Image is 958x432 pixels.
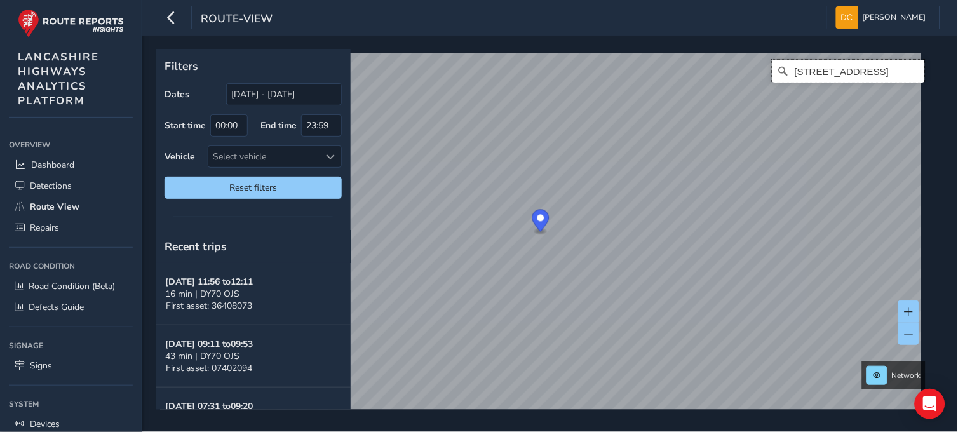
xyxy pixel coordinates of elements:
span: Defects Guide [29,301,84,313]
a: Dashboard [9,154,133,175]
span: Recent trips [165,239,227,254]
span: Repairs [30,222,59,234]
span: Road Condition (Beta) [29,280,115,292]
label: Dates [165,88,189,100]
div: Map marker [532,210,550,236]
div: Select vehicle [208,146,320,167]
span: Route View [30,201,79,213]
a: Route View [9,196,133,217]
div: Overview [9,135,133,154]
label: Vehicle [165,151,195,163]
span: route-view [201,11,273,29]
span: 43 min | DY70 OJS [165,350,239,362]
label: End time [260,119,297,132]
label: Start time [165,119,206,132]
a: Repairs [9,217,133,238]
button: [DATE] 09:11 to09:5343 min | DY70 OJSFirst asset: 07402094 [156,325,351,388]
strong: [DATE] 11:56 to 12:11 [165,276,253,288]
span: First asset: 36408073 [166,300,252,312]
button: [DATE] 11:56 to12:1116 min | DY70 OJSFirst asset: 36408073 [156,263,351,325]
strong: [DATE] 09:11 to 09:53 [165,338,253,350]
span: First asset: 07402094 [166,362,252,374]
a: Road Condition (Beta) [9,276,133,297]
input: Search [772,60,925,83]
div: Signage [9,336,133,355]
a: Defects Guide [9,297,133,318]
div: System [9,395,133,414]
img: rr logo [18,9,124,37]
span: Network [892,370,921,381]
strong: [DATE] 07:31 to 09:20 [165,400,253,412]
a: Signs [9,355,133,376]
span: Detections [30,180,72,192]
img: diamond-layout [836,6,858,29]
button: Reset filters [165,177,342,199]
button: [PERSON_NAME] [836,6,931,29]
span: LANCASHIRE HIGHWAYS ANALYTICS PLATFORM [18,50,99,108]
span: Reset filters [174,182,332,194]
span: Signs [30,360,52,372]
span: [PERSON_NAME] [863,6,926,29]
canvas: Map [160,53,921,424]
span: Devices [30,418,60,430]
p: Filters [165,58,342,74]
div: Road Condition [9,257,133,276]
span: 16 min | DY70 OJS [165,288,239,300]
span: Dashboard [31,159,74,171]
div: Open Intercom Messenger [915,389,945,419]
a: Detections [9,175,133,196]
